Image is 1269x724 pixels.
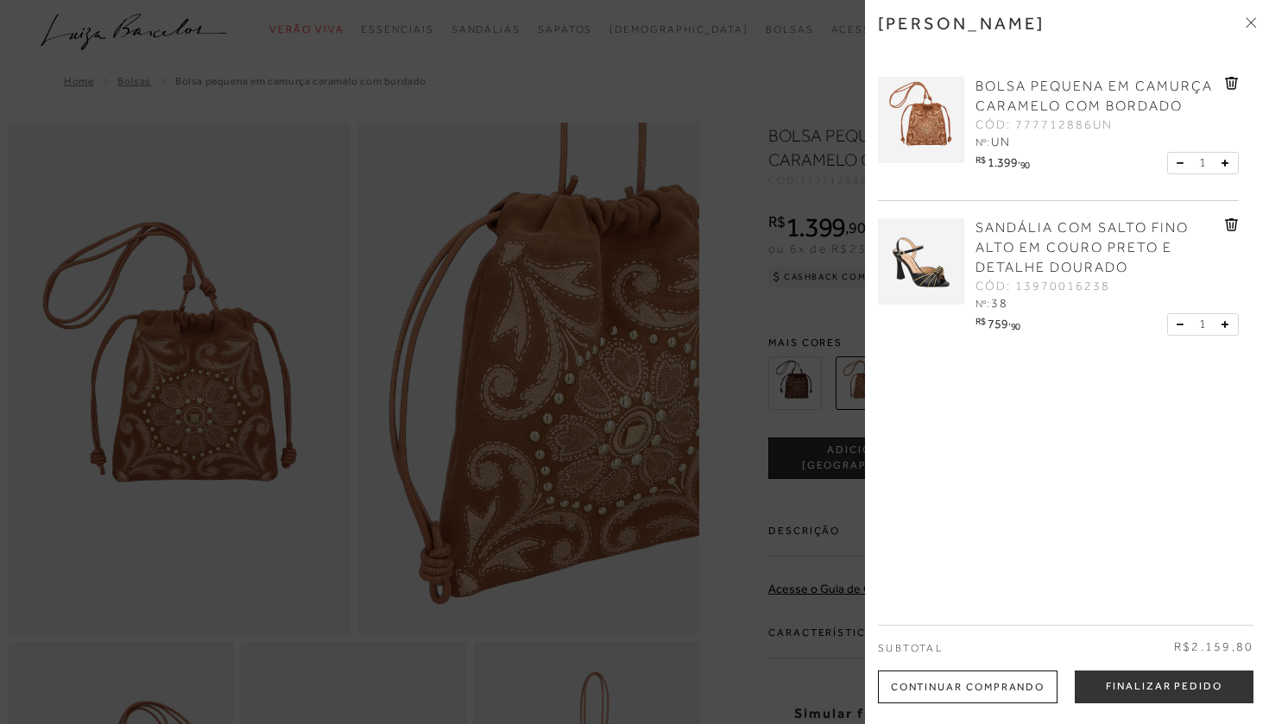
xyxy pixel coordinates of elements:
a: BOLSA PEQUENA EM CAMURÇA CARAMELO COM BORDADO [975,77,1221,116]
span: R$2.159,80 [1174,639,1253,656]
img: BOLSA PEQUENA EM CAMURÇA CARAMELO COM BORDADO [878,77,964,163]
i: R$ [975,155,985,165]
span: CÓD: 13970016238 [975,278,1110,295]
div: Continuar Comprando [878,670,1057,703]
span: BOLSA PEQUENA EM CAMURÇA CARAMELO COM BORDADO [975,79,1213,114]
span: SANDÁLIA COM SALTO FINO ALTO EM COURO PRETO E DETALHE DOURADO [975,220,1189,275]
img: SANDÁLIA COM SALTO FINO ALTO EM COURO PRETO E DETALHE DOURADO [878,218,964,305]
h3: [PERSON_NAME] [878,13,1045,34]
a: SANDÁLIA COM SALTO FINO ALTO EM COURO PRETO E DETALHE DOURADO [975,218,1221,278]
span: 38 [991,296,1008,310]
span: UN [991,135,1011,148]
span: 759 [988,317,1008,331]
span: CÓD: 777712886UN [975,116,1113,134]
button: Finalizar Pedido [1075,670,1253,703]
span: 90 [1020,160,1030,170]
span: Nº: [975,136,989,148]
span: 1.399 [988,155,1018,169]
i: , [1018,155,1030,165]
span: Subtotal [878,642,943,654]
span: Nº: [975,298,989,310]
i: , [1008,317,1020,326]
i: R$ [975,317,985,326]
span: 90 [1011,321,1020,331]
span: 1 [1199,315,1206,333]
span: 1 [1199,154,1206,172]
